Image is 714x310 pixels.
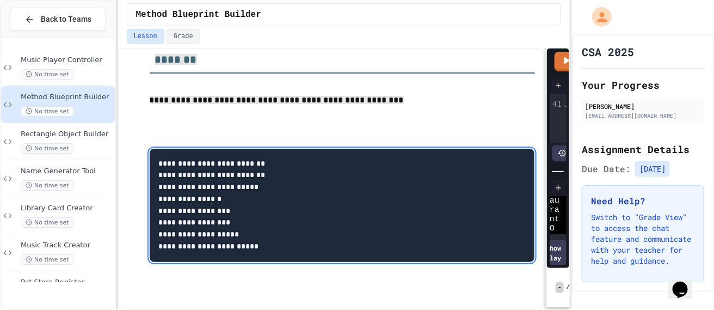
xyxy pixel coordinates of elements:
span: No time set [21,217,74,228]
a: Tests [555,52,608,71]
span: Rectangle Object Builder [21,130,113,139]
span: / [566,283,570,292]
span: Fold line [563,100,569,108]
div: My Account [581,4,614,29]
span: au [550,196,559,205]
span: Music Track Creator [21,241,113,250]
span: No time set [21,106,74,117]
span: No time set [21,180,74,191]
span: - [556,282,564,293]
div: [EMAIL_ADDRESS][DOMAIN_NAME] [585,112,701,120]
span: Method Blueprint Builder [21,93,113,102]
iframe: chat widget [668,266,703,299]
span: Music Player Controller [21,56,113,65]
span: Method Blueprint Builder [136,8,261,21]
span: No time set [21,143,74,154]
span: Due Date: [582,162,631,175]
div: History [552,145,602,161]
h1: CSA 2025 [582,44,634,59]
button: Grade [167,29,200,44]
span: Back to Teams [41,14,91,25]
span: No time set [21,254,74,265]
p: Switch to "Grade View" to access the chat feature and communicate with your teacher for help and ... [591,212,695,266]
span: ra [550,205,559,215]
span: nt [550,215,559,224]
h3: Need Help? [591,194,695,208]
button: Lesson [127,29,164,44]
div: [PERSON_NAME] [585,101,701,111]
span: [DATE] [635,161,670,177]
span: Library Card Creator [21,204,113,213]
span: No time set [21,69,74,80]
span: Name Generator Tool [21,167,113,176]
h2: Assignment Details [582,142,704,157]
button: Back to Teams [10,8,106,31]
h2: Your Progress [582,77,704,93]
span: Pet Store Register [21,278,113,287]
span: O [550,224,555,233]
